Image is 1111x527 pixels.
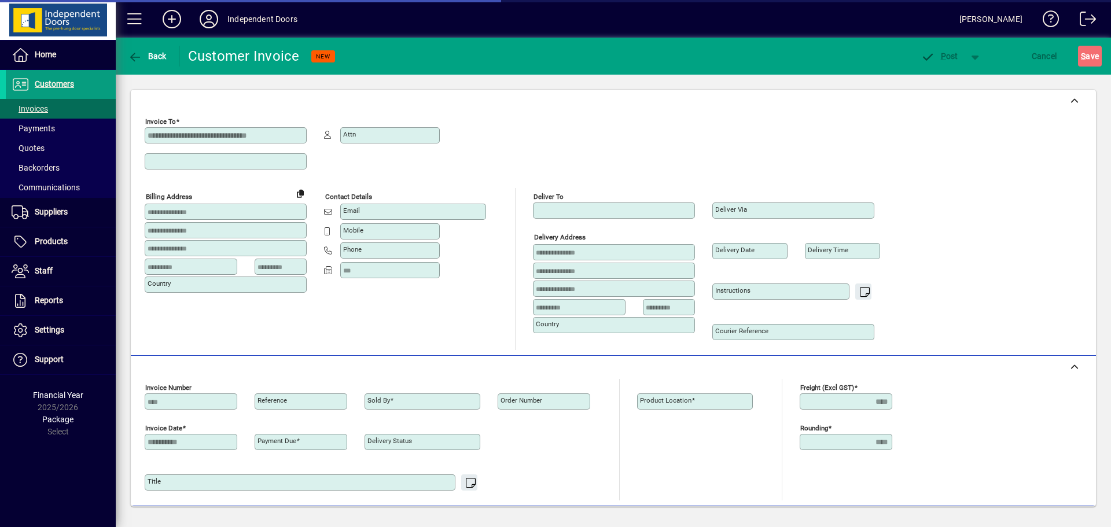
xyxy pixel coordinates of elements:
[190,9,227,30] button: Profile
[145,424,182,432] mat-label: Invoice date
[12,183,80,192] span: Communications
[6,198,116,227] a: Suppliers
[35,50,56,59] span: Home
[227,10,297,28] div: Independent Doors
[808,246,848,254] mat-label: Delivery time
[640,396,691,404] mat-label: Product location
[534,193,564,201] mat-label: Deliver To
[291,184,310,202] button: Copy to Delivery address
[35,237,68,246] span: Products
[6,257,116,286] a: Staff
[316,53,330,60] span: NEW
[116,46,179,67] app-page-header-button: Back
[6,138,116,158] a: Quotes
[35,207,68,216] span: Suppliers
[800,424,828,432] mat-label: Rounding
[1034,2,1060,40] a: Knowledge Base
[367,437,412,445] mat-label: Delivery status
[715,327,768,335] mat-label: Courier Reference
[12,104,48,113] span: Invoices
[1078,46,1102,67] button: Save
[6,119,116,138] a: Payments
[35,325,64,334] span: Settings
[35,266,53,275] span: Staff
[343,245,362,253] mat-label: Phone
[6,286,116,315] a: Reports
[148,477,161,485] mat-label: Title
[257,437,296,445] mat-label: Payment due
[6,316,116,345] a: Settings
[125,46,170,67] button: Back
[6,158,116,178] a: Backorders
[148,279,171,288] mat-label: Country
[6,99,116,119] a: Invoices
[1081,47,1099,65] span: ave
[128,51,167,61] span: Back
[6,345,116,374] a: Support
[367,396,390,404] mat-label: Sold by
[715,205,747,213] mat-label: Deliver via
[6,178,116,197] a: Communications
[1081,51,1086,61] span: S
[536,320,559,328] mat-label: Country
[145,117,176,126] mat-label: Invoice To
[959,10,1022,28] div: [PERSON_NAME]
[12,163,60,172] span: Backorders
[42,415,73,424] span: Package
[921,51,958,61] span: ost
[35,79,74,89] span: Customers
[501,396,542,404] mat-label: Order number
[6,40,116,69] a: Home
[35,296,63,305] span: Reports
[715,246,755,254] mat-label: Delivery date
[145,384,192,392] mat-label: Invoice number
[12,124,55,133] span: Payments
[33,390,83,400] span: Financial Year
[257,396,287,404] mat-label: Reference
[800,384,854,392] mat-label: Freight (excl GST)
[915,46,964,67] button: Post
[343,130,356,138] mat-label: Attn
[153,9,190,30] button: Add
[343,207,360,215] mat-label: Email
[941,51,946,61] span: P
[188,47,300,65] div: Customer Invoice
[12,143,45,153] span: Quotes
[35,355,64,364] span: Support
[715,286,751,294] mat-label: Instructions
[343,226,363,234] mat-label: Mobile
[6,227,116,256] a: Products
[1071,2,1097,40] a: Logout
